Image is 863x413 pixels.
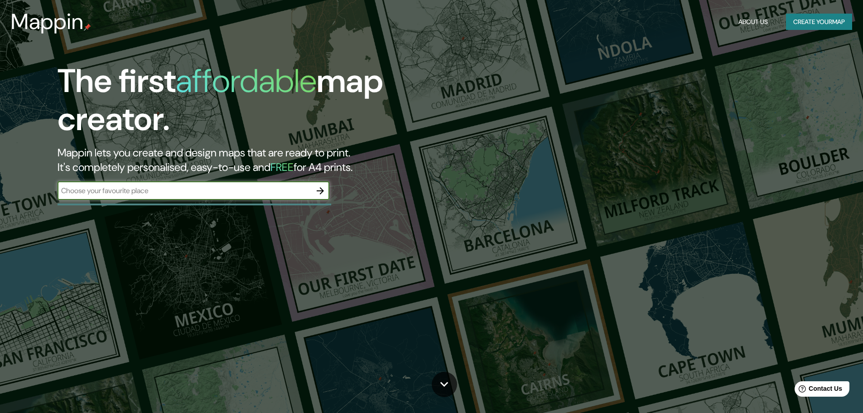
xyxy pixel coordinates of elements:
h3: Mappin [11,9,84,34]
h1: affordable [176,60,317,102]
button: About Us [735,14,771,30]
h2: Mappin lets you create and design maps that are ready to print. It's completely personalised, eas... [58,146,489,175]
h1: The first map creator. [58,62,489,146]
input: Choose your favourite place [58,185,311,196]
h5: FREE [270,160,294,174]
iframe: Help widget launcher [782,378,853,403]
button: Create yourmap [786,14,852,30]
img: mappin-pin [84,24,91,31]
